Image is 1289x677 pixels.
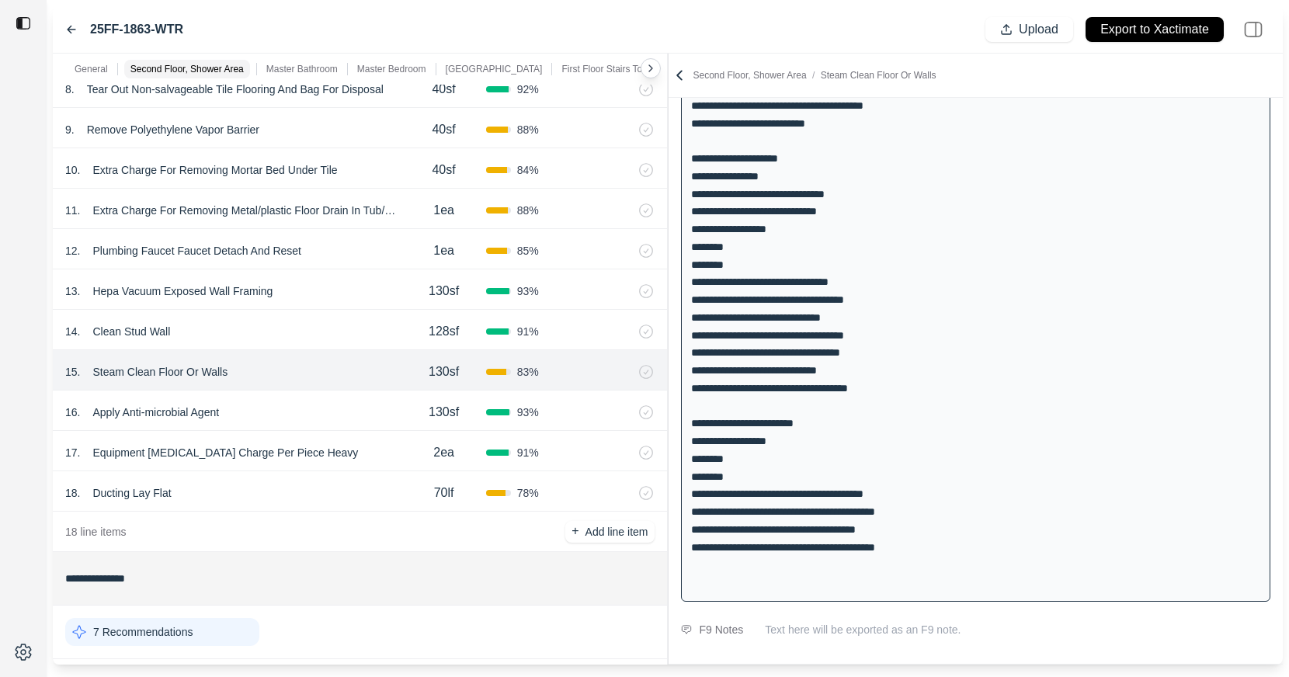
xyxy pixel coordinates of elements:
button: Upload [985,17,1073,42]
span: 91 % [517,445,539,460]
p: 12 . [65,243,80,259]
p: 40sf [432,80,455,99]
p: 1ea [433,241,454,260]
p: Ducting Lay Flat [86,482,177,504]
p: 15 . [65,364,80,380]
span: 91 % [517,324,539,339]
p: 8 . [65,82,75,97]
span: 93 % [517,404,539,420]
p: 1ea [433,201,454,220]
span: Steam Clean Floor Or Walls [821,70,936,81]
p: 128sf [429,322,459,341]
p: 130sf [429,403,459,422]
p: Export to Xactimate [1100,21,1209,39]
img: toggle sidebar [16,16,31,31]
p: 130sf [429,282,459,300]
img: right-panel.svg [1236,12,1270,47]
span: 93 % [517,283,539,299]
img: comment [681,625,692,634]
p: Second Floor, Shower Area [130,63,244,75]
p: 130sf [429,363,459,381]
p: 13 . [65,283,80,299]
button: Export to Xactimate [1086,17,1224,42]
button: +Add line item [565,521,654,543]
label: 25FF-1863-WTR [90,20,183,39]
p: 70lf [434,484,454,502]
p: Clean Stud Wall [86,321,176,342]
p: First Floor Stairs To Second Floor [561,63,700,75]
span: 92 % [517,82,539,97]
span: 88 % [517,203,539,218]
p: Master Bedroom [357,63,426,75]
p: Hepa Vacuum Exposed Wall Framing [86,280,279,302]
p: Upload [1019,21,1058,39]
p: 7 Recommendations [93,624,193,640]
p: 40sf [432,120,455,139]
p: 16 . [65,404,80,420]
p: Extra Charge For Removing Metal/plastic Floor Drain In Tub/shower [86,200,401,221]
p: 14 . [65,324,80,339]
p: 10 . [65,162,80,178]
span: 78 % [517,485,539,501]
p: 2ea [433,443,454,462]
span: 84 % [517,162,539,178]
p: Plumbing Faucet Faucet Detach And Reset [86,240,307,262]
p: Second Floor, Shower Area [693,69,936,82]
p: Text here will be exported as an F9 note. [765,622,1270,637]
p: Master Bathroom [266,63,338,75]
span: / [807,70,821,81]
p: [GEOGRAPHIC_DATA] [446,63,543,75]
p: 18 . [65,485,80,501]
p: Remove Polyethylene Vapor Barrier [81,119,266,141]
p: Tear Out Non-salvageable Tile Flooring And Bag For Disposal [81,78,390,100]
p: Equipment [MEDICAL_DATA] Charge Per Piece Heavy [86,442,364,463]
span: 85 % [517,243,539,259]
p: Add line item [585,524,648,540]
p: + [572,523,578,540]
div: F9 Notes [700,620,744,639]
p: 11 . [65,203,80,218]
p: 17 . [65,445,80,460]
span: 88 % [517,122,539,137]
p: General [75,63,108,75]
p: 9 . [65,122,75,137]
p: 40sf [432,161,455,179]
span: 83 % [517,364,539,380]
p: 18 line items [65,524,127,540]
p: Steam Clean Floor Or Walls [86,361,234,383]
p: Apply Anti-microbial Agent [86,401,225,423]
p: Extra Charge For Removing Mortar Bed Under Tile [86,159,343,181]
